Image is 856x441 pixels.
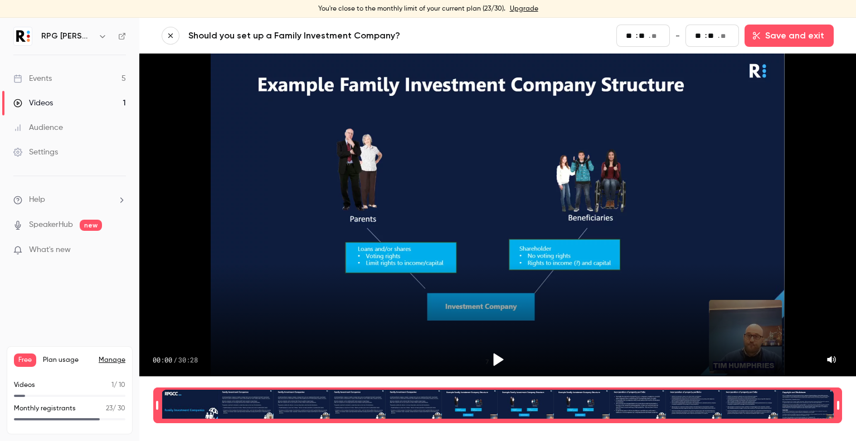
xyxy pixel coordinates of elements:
input: seconds [708,30,717,42]
div: Events [13,73,52,84]
img: RPG Crouch Chapman LLP [14,27,32,45]
span: 30:28 [178,355,198,364]
a: SpeakerHub [29,219,73,231]
button: Mute [820,348,843,371]
span: Free [14,353,36,367]
span: : [705,30,707,42]
span: . [649,30,650,42]
p: / 30 [106,404,125,414]
input: minutes [626,30,635,42]
div: Videos [13,98,53,109]
p: Videos [14,380,35,390]
p: / 10 [111,380,125,390]
div: Audience [13,122,63,133]
span: new [80,220,102,231]
span: 00:00 [153,355,172,364]
span: . [718,30,719,42]
span: 1 [111,382,114,389]
fieldset: 00:00.00 [616,25,670,47]
p: Monthly registrants [14,404,76,414]
span: Help [29,194,45,206]
input: minutes [695,30,704,42]
input: milliseconds [721,30,729,42]
section: Video player [139,54,856,376]
h6: RPG [PERSON_NAME] [PERSON_NAME] LLP [41,31,94,42]
span: / [173,355,177,364]
button: Save and exit [745,25,834,47]
div: Time range seconds end time [834,389,842,422]
span: : [636,30,638,42]
span: Plan usage [43,356,92,365]
span: - [675,29,680,42]
input: seconds [639,30,648,42]
input: milliseconds [651,30,660,42]
div: Settings [13,147,58,158]
span: 23 [106,405,113,412]
fieldset: 30:28.80 [685,25,739,47]
div: Time range selector [162,390,834,421]
div: 00:00 [153,355,198,364]
a: Upgrade [510,4,538,13]
a: Should you set up a Family Investment Company? [188,29,456,42]
iframe: Noticeable Trigger [113,245,126,255]
li: help-dropdown-opener [13,194,126,206]
a: Manage [99,356,125,365]
span: What's new [29,244,71,256]
button: Play [484,346,511,373]
div: Time range seconds start time [153,389,161,422]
